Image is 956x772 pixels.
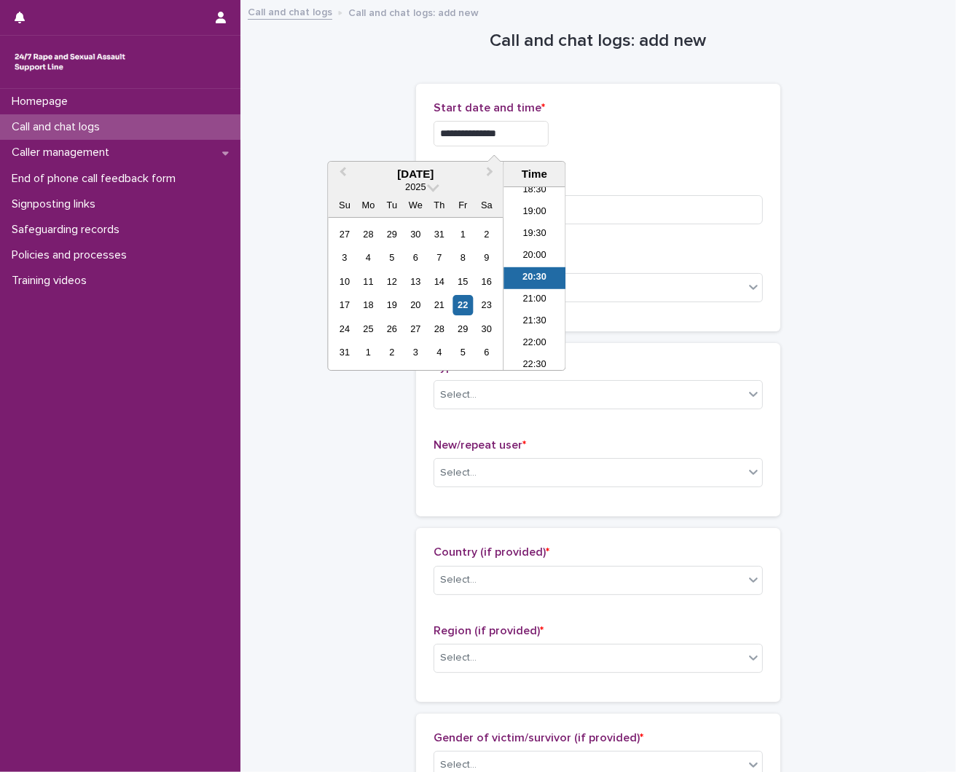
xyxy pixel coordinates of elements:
button: Next Month [479,163,503,186]
li: 20:00 [504,245,565,267]
div: Select... [440,387,477,403]
div: Choose Monday, August 18th, 2025 [358,296,378,315]
div: Choose Friday, September 5th, 2025 [453,343,473,363]
li: 21:00 [504,289,565,311]
div: Th [429,195,449,215]
div: Choose Thursday, August 7th, 2025 [429,248,449,268]
div: Choose Wednesday, September 3rd, 2025 [406,343,426,363]
div: Choose Thursday, August 14th, 2025 [429,272,449,291]
button: Previous Month [329,163,353,186]
div: Choose Wednesday, August 27th, 2025 [406,319,426,339]
div: Choose Friday, August 29th, 2025 [453,319,473,339]
div: Choose Tuesday, July 29th, 2025 [382,224,401,244]
li: 22:00 [504,333,565,355]
div: Select... [440,465,477,481]
p: Training videos [6,274,98,288]
div: Choose Saturday, August 23rd, 2025 [477,296,496,315]
div: Select... [440,572,477,588]
div: [DATE] [328,168,503,181]
div: Choose Friday, August 22nd, 2025 [453,296,473,315]
div: Choose Saturday, September 6th, 2025 [477,343,496,363]
div: Mo [358,195,378,215]
li: 18:30 [504,180,565,202]
span: Gender of victim/survivor (if provided) [434,732,643,744]
div: Choose Saturday, August 2nd, 2025 [477,224,496,244]
div: Choose Friday, August 8th, 2025 [453,248,473,268]
img: rhQMoQhaT3yELyF149Cw [12,47,128,76]
div: Choose Tuesday, August 12th, 2025 [382,272,401,291]
a: Call and chat logs [248,3,332,20]
div: Choose Sunday, August 17th, 2025 [334,296,354,315]
div: Choose Sunday, August 10th, 2025 [334,272,354,291]
div: Choose Wednesday, August 6th, 2025 [406,248,426,268]
div: Choose Wednesday, August 13th, 2025 [406,272,426,291]
p: Signposting links [6,197,107,211]
div: Choose Tuesday, August 26th, 2025 [382,319,401,339]
div: Choose Saturday, August 9th, 2025 [477,248,496,268]
li: 21:30 [504,311,565,333]
div: Choose Monday, August 25th, 2025 [358,319,378,339]
span: New/repeat user [434,439,526,451]
div: Choose Saturday, August 16th, 2025 [477,272,496,291]
div: Choose Thursday, August 28th, 2025 [429,319,449,339]
div: Choose Tuesday, September 2nd, 2025 [382,343,401,363]
div: Tu [382,195,401,215]
div: Choose Monday, July 28th, 2025 [358,224,378,244]
div: Choose Saturday, August 30th, 2025 [477,319,496,339]
div: Choose Monday, September 1st, 2025 [358,343,378,363]
div: Choose Tuesday, August 5th, 2025 [382,248,401,268]
div: Choose Wednesday, July 30th, 2025 [406,224,426,244]
span: Country (if provided) [434,546,549,558]
div: Choose Thursday, September 4th, 2025 [429,343,449,363]
div: Sa [477,195,496,215]
span: 2025 [405,181,426,192]
div: We [406,195,426,215]
p: Safeguarding records [6,223,131,237]
div: month 2025-08 [333,222,498,364]
p: Caller management [6,146,121,159]
div: Su [334,195,354,215]
p: Call and chat logs [6,120,111,134]
div: Choose Sunday, August 3rd, 2025 [334,248,354,268]
p: Homepage [6,95,79,109]
p: Policies and processes [6,248,138,262]
span: Region (if provided) [434,625,544,637]
div: Choose Sunday, July 27th, 2025 [334,224,354,244]
div: Choose Monday, August 4th, 2025 [358,248,378,268]
div: Choose Sunday, August 31st, 2025 [334,343,354,363]
div: Select... [440,650,477,666]
div: Choose Wednesday, August 20th, 2025 [406,296,426,315]
div: Fr [453,195,473,215]
li: 19:30 [504,224,565,245]
p: End of phone call feedback form [6,172,187,186]
div: Choose Friday, August 1st, 2025 [453,224,473,244]
h1: Call and chat logs: add new [416,31,780,52]
div: Choose Monday, August 11th, 2025 [358,272,378,291]
div: Choose Thursday, July 31st, 2025 [429,224,449,244]
p: Call and chat logs: add new [348,4,479,20]
li: 20:30 [504,267,565,289]
span: Start date and time [434,102,545,114]
div: Choose Friday, August 15th, 2025 [453,272,473,291]
li: 19:00 [504,202,565,224]
div: Choose Sunday, August 24th, 2025 [334,319,354,339]
div: Choose Thursday, August 21st, 2025 [429,296,449,315]
div: Time [507,168,561,181]
div: Choose Tuesday, August 19th, 2025 [382,296,401,315]
li: 22:30 [504,355,565,377]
